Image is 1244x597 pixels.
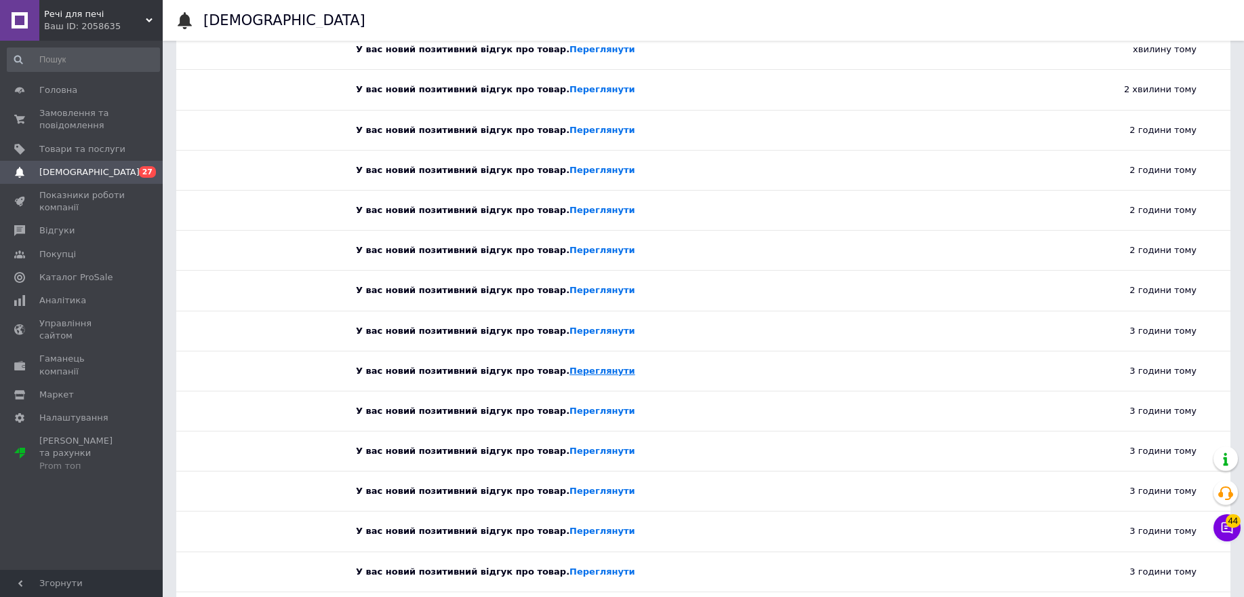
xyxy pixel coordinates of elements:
span: Показники роботи компанії [39,189,125,214]
span: Замовлення та повідомлення [39,107,125,132]
div: У вас новий позитивний відгук про товар. [356,485,1061,497]
div: 2 години тому [1061,271,1230,310]
span: Гаманець компанії [39,353,125,377]
span: Покупці [39,248,76,261]
a: Переглянути [569,326,635,336]
div: У вас новий позитивний відгук про товар. [356,164,1061,176]
div: У вас новий позитивний відгук про товар. [356,124,1061,136]
div: У вас новий позитивний відгук про товар. [356,325,1061,337]
a: Переглянути [569,406,635,416]
div: У вас новий позитивний відгук про товар. [356,83,1061,96]
div: Ваш ID: 2058635 [44,20,163,33]
a: Переглянути [569,285,635,295]
div: 2 години тому [1061,111,1230,150]
span: Відгуки [39,225,75,237]
span: Аналітика [39,294,86,307]
a: Переглянути [569,446,635,456]
a: Переглянути [569,205,635,215]
div: хвилину тому [1061,30,1230,69]
span: [PERSON_NAME] та рахунки [39,435,125,472]
span: Товари та послуги [39,143,125,155]
div: 3 години тому [1061,431,1230,471]
div: У вас новий позитивний відгук про товар. [356,445,1061,457]
span: Речі для печі [44,8,146,20]
div: У вас новий позитивний відгук про товар. [356,43,1061,56]
a: Переглянути [569,366,635,376]
a: Переглянути [569,44,635,54]
a: Переглянути [569,526,635,536]
div: У вас новий позитивний відгук про товар. [356,365,1061,377]
span: Головна [39,84,77,96]
div: 3 години тому [1061,351,1230,391]
div: 3 години тому [1061,471,1230,511]
a: Переглянути [569,165,635,175]
div: 3 години тому [1061,311,1230,351]
a: Переглянути [569,84,635,94]
div: У вас новий позитивний відгук про товар. [356,405,1061,417]
h1: [DEMOGRAPHIC_DATA] [203,12,365,28]
span: 44 [1226,514,1241,528]
a: Переглянути [569,245,635,255]
div: 3 години тому [1061,391,1230,431]
button: Чат з покупцем44 [1213,514,1241,541]
div: Prom топ [39,460,125,472]
input: Пошук [7,47,160,72]
div: 2 хвилини тому [1061,70,1230,109]
div: У вас новий позитивний відгук про товар. [356,244,1061,256]
div: У вас новий позитивний відгук про товар. [356,284,1061,296]
a: Переглянути [569,486,635,496]
div: У вас новий позитивний відгук про товар. [356,566,1061,578]
span: Маркет [39,389,74,401]
a: Переглянути [569,566,635,577]
div: 2 години тому [1061,191,1230,230]
span: Налаштування [39,412,108,424]
div: 3 години тому [1061,552,1230,592]
div: 2 години тому [1061,151,1230,190]
div: 3 години тому [1061,512,1230,551]
span: Каталог ProSale [39,271,113,284]
span: 27 [139,166,156,178]
a: Переглянути [569,125,635,135]
span: Управління сайтом [39,317,125,342]
div: 2 години тому [1061,231,1230,270]
div: У вас новий позитивний відгук про товар. [356,204,1061,216]
span: [DEMOGRAPHIC_DATA] [39,166,140,178]
div: У вас новий позитивний відгук про товар. [356,525,1061,537]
